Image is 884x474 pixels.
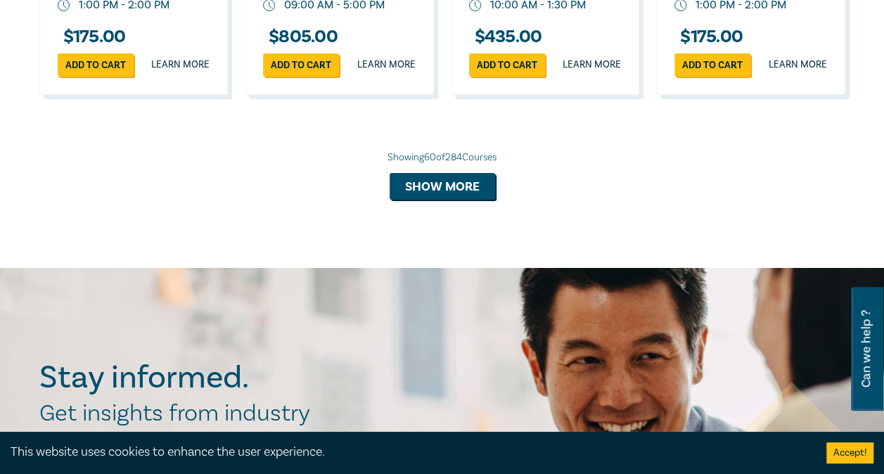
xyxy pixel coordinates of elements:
h3: $ 175.00 [674,27,743,46]
a: Add to cart [263,53,339,77]
span: Can we help ? [859,295,873,402]
h3: $ 435.00 [469,27,542,46]
div: Showing 60 of 284 Courses [39,150,845,165]
a: Add to cart [58,53,134,77]
h3: $ 175.00 [58,27,126,46]
a: Learn more [357,58,416,72]
a: Learn more [563,58,621,72]
a: Learn more [769,58,827,72]
h2: Stay informed. [39,359,371,396]
a: Learn more [151,58,210,72]
a: Add to cart [674,53,750,77]
button: Accept cookies [826,442,873,463]
div: This website uses cookies to enhance the user experience. [11,443,805,461]
button: Show more [390,173,495,200]
h3: $ 805.00 [263,27,338,46]
a: Add to cart [469,53,545,77]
